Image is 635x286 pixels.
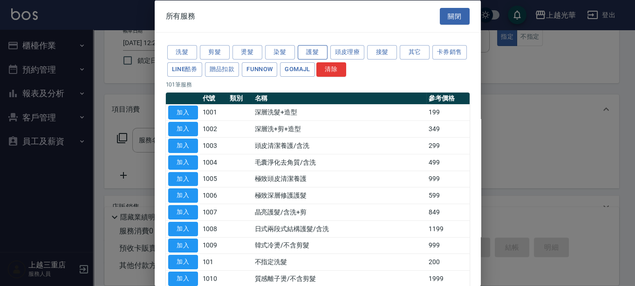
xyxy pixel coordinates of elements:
td: 1008 [200,220,228,237]
button: GOMAJL [280,62,314,76]
td: 1004 [200,154,228,171]
td: 頭皮清潔養護/含洗 [252,137,426,154]
button: 頭皮理療 [330,45,365,60]
button: 接髮 [367,45,397,60]
button: 燙髮 [232,45,262,60]
th: 代號 [200,92,228,104]
td: 1006 [200,187,228,204]
button: LINE酷券 [167,62,202,76]
td: 599 [426,187,470,204]
button: 加入 [168,188,198,203]
td: 韓式冷燙/不含剪髮 [252,237,426,254]
td: 200 [426,253,470,270]
td: 1001 [200,104,228,121]
p: 101 筆服務 [166,80,470,88]
button: 加入 [168,238,198,253]
td: 日式兩段式結構護髮/含洗 [252,220,426,237]
td: 349 [426,120,470,137]
button: 其它 [400,45,430,60]
td: 299 [426,137,470,154]
td: 101 [200,253,228,270]
button: 洗髮 [167,45,197,60]
button: 加入 [168,105,198,120]
td: 不指定洗髮 [252,253,426,270]
td: 1199 [426,220,470,237]
button: 加入 [168,255,198,269]
td: 499 [426,154,470,171]
button: 加入 [168,172,198,186]
button: 剪髮 [200,45,230,60]
td: 1005 [200,171,228,187]
button: 清除 [316,62,346,76]
td: 深層洗髮+造型 [252,104,426,121]
td: 1007 [200,204,228,220]
td: 毛囊淨化去角質/含洗 [252,154,426,171]
td: 999 [426,237,470,254]
span: 所有服務 [166,11,196,20]
td: 1002 [200,120,228,137]
td: 1009 [200,237,228,254]
td: 極致深層修護護髮 [252,187,426,204]
td: 極致頭皮清潔養護 [252,171,426,187]
td: 849 [426,204,470,220]
button: 護髮 [298,45,328,60]
th: 參考價格 [426,92,470,104]
button: 加入 [168,122,198,136]
button: 加入 [168,205,198,219]
button: FUNNOW [242,62,277,76]
button: 關閉 [440,7,470,25]
button: 卡券銷售 [432,45,467,60]
button: 加入 [168,221,198,236]
th: 名稱 [252,92,426,104]
button: 贈品扣款 [205,62,239,76]
button: 加入 [168,139,198,153]
button: 染髮 [265,45,295,60]
td: 晶亮護髮/含洗+剪 [252,204,426,220]
td: 深層洗+剪+造型 [252,120,426,137]
button: 加入 [168,155,198,169]
th: 類別 [227,92,252,104]
td: 1003 [200,137,228,154]
td: 999 [426,171,470,187]
button: 加入 [168,272,198,286]
td: 199 [426,104,470,121]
